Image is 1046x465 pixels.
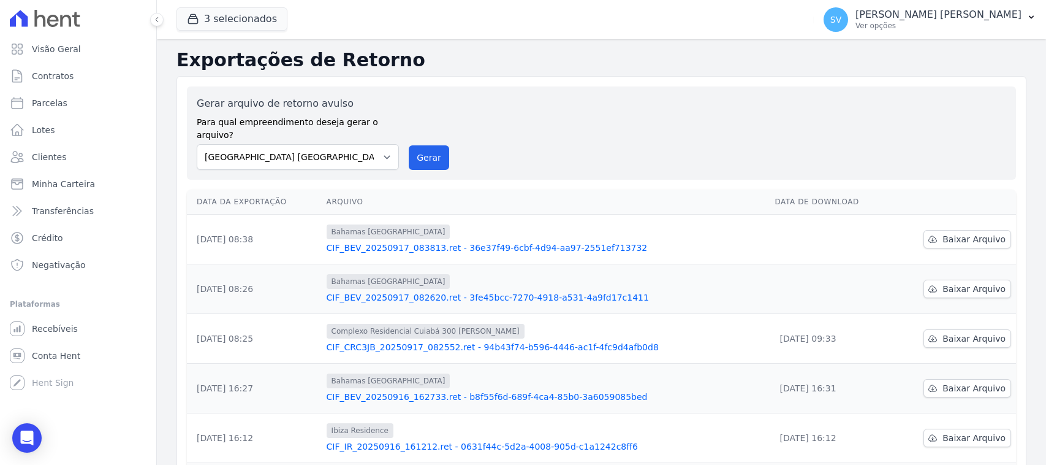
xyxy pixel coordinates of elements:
[5,253,151,277] a: Negativação
[176,49,1026,71] h2: Exportações de Retorno
[10,297,146,312] div: Plataformas
[32,43,81,55] span: Visão Geral
[770,190,890,215] th: Data de Download
[770,413,890,463] td: [DATE] 16:12
[327,391,765,403] a: CIF_BEV_20250916_162733.ret - b8f55f6d-689f-4ca4-85b0-3a6059085bed
[176,7,287,31] button: 3 selecionados
[5,199,151,223] a: Transferências
[770,364,890,413] td: [DATE] 16:31
[942,382,1006,394] span: Baixar Arquivo
[942,283,1006,295] span: Baixar Arquivo
[5,91,151,115] a: Parcelas
[197,111,399,142] label: Para qual empreendimento deseja gerar o arquivo?
[5,226,151,250] a: Crédito
[187,413,322,463] td: [DATE] 16:12
[5,64,151,88] a: Contratos
[327,324,525,339] span: Complexo Residencial Cuiabá 300 [PERSON_NAME]
[32,151,66,163] span: Clientes
[830,15,841,24] span: SV
[187,364,322,413] td: [DATE] 16:27
[327,423,393,438] span: Ibiza Residence
[327,440,765,453] a: CIF_IR_20250916_161212.ret - 0631f44c-5d2a-4008-905d-c1a1242c8ff6
[5,37,151,61] a: Visão Geral
[327,374,450,388] span: Bahamas [GEOGRAPHIC_DATA]
[5,317,151,341] a: Recebíveis
[32,259,86,271] span: Negativação
[327,225,450,239] span: Bahamas [GEOGRAPHIC_DATA]
[187,215,322,264] td: [DATE] 08:38
[12,423,42,453] div: Open Intercom Messenger
[322,190,770,215] th: Arquivo
[327,242,765,254] a: CIF_BEV_20250917_083813.ret - 36e37f49-6cbf-4d94-aa97-2551ef713732
[187,190,322,215] th: Data da Exportação
[923,280,1011,298] a: Baixar Arquivo
[923,230,1011,248] a: Baixar Arquivo
[32,124,55,136] span: Lotes
[327,291,765,304] a: CIF_BEV_20250917_082620.ret - 3fe45bcc-7270-4918-a531-4a9fd17c1411
[5,118,151,142] a: Lotes
[409,145,449,170] button: Gerar
[5,145,151,169] a: Clientes
[942,332,1006,345] span: Baixar Arquivo
[923,329,1011,348] a: Baixar Arquivo
[327,274,450,289] span: Bahamas [GEOGRAPHIC_DATA]
[923,379,1011,398] a: Baixar Arquivo
[923,429,1011,447] a: Baixar Arquivo
[327,341,765,353] a: CIF_CRC3JB_20250917_082552.ret - 94b43f74-b596-4446-ac1f-4fc9d4afb0d8
[814,2,1046,37] button: SV [PERSON_NAME] [PERSON_NAME] Ver opções
[32,205,94,217] span: Transferências
[5,172,151,196] a: Minha Carteira
[770,314,890,364] td: [DATE] 09:33
[197,96,399,111] label: Gerar arquivo de retorno avulso
[855,9,1021,21] p: [PERSON_NAME] [PERSON_NAME]
[187,264,322,314] td: [DATE] 08:26
[32,323,78,335] span: Recebíveis
[32,350,80,362] span: Conta Hent
[187,314,322,364] td: [DATE] 08:25
[32,70,74,82] span: Contratos
[5,344,151,368] a: Conta Hent
[942,233,1006,245] span: Baixar Arquivo
[942,432,1006,444] span: Baixar Arquivo
[32,178,95,190] span: Minha Carteira
[855,21,1021,31] p: Ver opções
[32,97,67,109] span: Parcelas
[32,232,63,244] span: Crédito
